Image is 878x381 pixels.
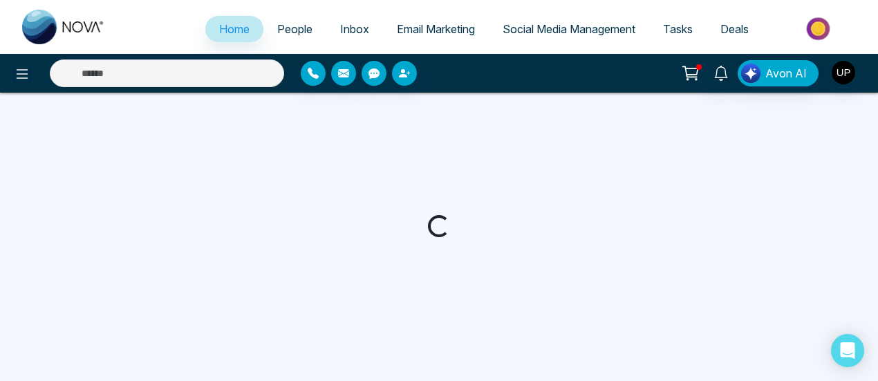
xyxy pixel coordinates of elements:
a: Deals [707,16,763,42]
span: Tasks [663,22,693,36]
img: Market-place.gif [769,13,870,44]
img: Lead Flow [741,64,760,83]
img: Nova CRM Logo [22,10,105,44]
span: Social Media Management [503,22,635,36]
span: Home [219,22,250,36]
span: Avon AI [765,65,807,82]
span: People [277,22,312,36]
a: Home [205,16,263,42]
span: Email Marketing [397,22,475,36]
img: User Avatar [832,61,855,84]
button: Avon AI [738,60,819,86]
span: Inbox [340,22,369,36]
a: Inbox [326,16,383,42]
a: Email Marketing [383,16,489,42]
div: Open Intercom Messenger [831,334,864,367]
span: Deals [720,22,749,36]
a: People [263,16,326,42]
a: Tasks [649,16,707,42]
a: Social Media Management [489,16,649,42]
